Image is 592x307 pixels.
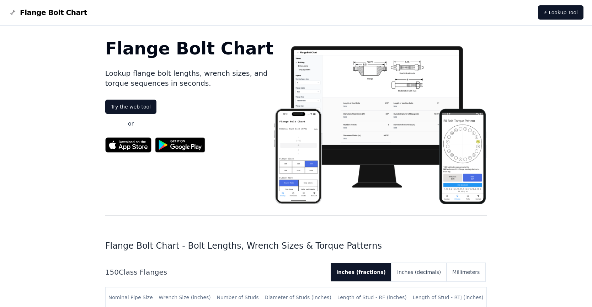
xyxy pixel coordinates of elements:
button: Inches (decimals) [391,263,447,281]
h1: Flange Bolt Chart [105,40,274,57]
h2: 150 Class Flanges [105,267,325,277]
button: Inches (fractions) [331,263,391,281]
span: Flange Bolt Chart [20,7,87,17]
img: Get it on Google Play [151,134,209,156]
img: Flange Bolt Chart Logo [9,8,17,17]
h1: Flange Bolt Chart - Bolt Lengths, Wrench Sizes & Torque Patterns [105,240,487,252]
p: or [128,120,134,128]
button: Millimeters [447,263,485,281]
a: Flange Bolt Chart LogoFlange Bolt Chart [9,7,87,17]
img: Flange bolt chart app screenshot [273,40,487,204]
a: Try the web tool [105,100,156,114]
img: App Store badge for the Flange Bolt Chart app [105,137,151,153]
p: Lookup flange bolt lengths, wrench sizes, and torque sequences in seconds. [105,68,274,88]
a: ⚡ Lookup Tool [538,5,583,20]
